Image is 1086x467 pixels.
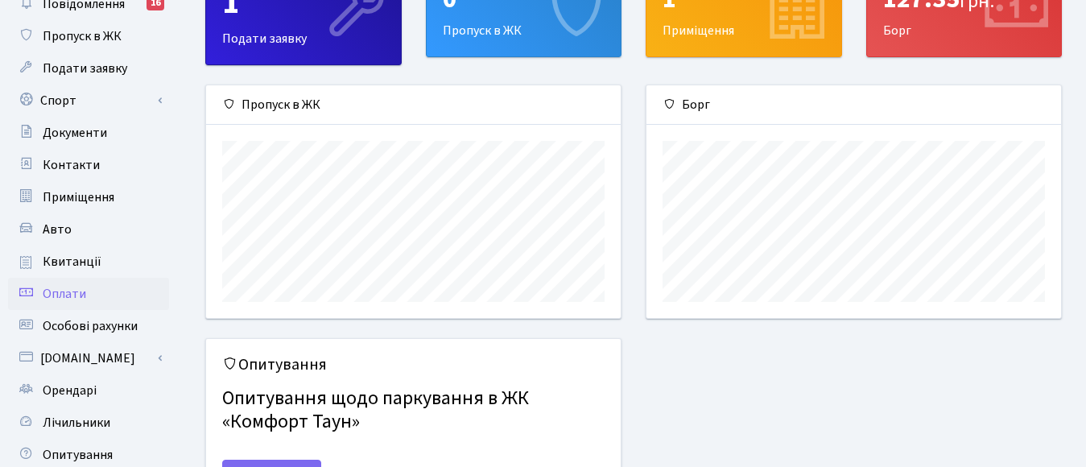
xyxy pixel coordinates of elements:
a: Приміщення [8,181,169,213]
span: Подати заявку [43,60,127,77]
a: Авто [8,213,169,246]
a: [DOMAIN_NAME] [8,342,169,374]
a: Спорт [8,85,169,117]
span: Авто [43,221,72,238]
a: Пропуск в ЖК [8,20,169,52]
a: Оплати [8,278,169,310]
a: Квитанції [8,246,169,278]
a: Лічильники [8,407,169,439]
span: Пропуск в ЖК [43,27,122,45]
span: Оплати [43,285,86,303]
h5: Опитування [222,355,605,374]
div: Борг [646,85,1061,125]
span: Квитанції [43,253,101,271]
span: Орендарі [43,382,97,399]
h4: Опитування щодо паркування в ЖК «Комфорт Таун» [222,381,605,440]
span: Документи [43,124,107,142]
span: Опитування [43,446,113,464]
span: Контакти [43,156,100,174]
div: Пропуск в ЖК [206,85,621,125]
span: Приміщення [43,188,114,206]
a: Особові рахунки [8,310,169,342]
a: Подати заявку [8,52,169,85]
a: Документи [8,117,169,149]
a: Контакти [8,149,169,181]
span: Лічильники [43,414,110,432]
a: Орендарі [8,374,169,407]
span: Особові рахунки [43,317,138,335]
